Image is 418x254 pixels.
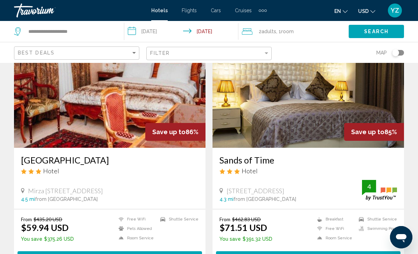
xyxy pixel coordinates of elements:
span: From [21,216,32,222]
button: Extra navigation items [259,5,267,16]
a: Cars [211,8,221,13]
li: Room Service [115,235,157,241]
span: Save up to [351,128,384,136]
ins: $71.51 USD [220,222,267,233]
a: Hotels [151,8,168,13]
div: 85% [344,123,404,141]
mat-select: Sort by [18,50,137,56]
del: $462.83 USD [232,216,261,222]
button: Search [349,25,404,38]
iframe: Кнопка запуска окна обмена сообщениями [390,226,412,248]
div: 4 [362,182,376,191]
button: Toggle map [387,50,404,56]
li: Free WiFi [314,226,355,232]
li: Shuttle Service [355,216,397,222]
button: Travelers: 2 adults, 0 children [238,21,349,42]
img: Hotel image [213,36,404,148]
span: from [GEOGRAPHIC_DATA] [35,196,98,202]
del: $435.20 USD [34,216,62,222]
button: Change currency [358,6,375,16]
span: 2 [259,27,276,36]
button: Filter [146,46,272,61]
ins: $59.94 USD [21,222,69,233]
span: Room [281,29,294,34]
li: Swimming Pool [355,226,397,232]
p: $391.32 USD [220,236,272,242]
a: Travorium [14,3,144,17]
span: YZ [391,7,399,14]
span: You save [21,236,42,242]
span: Best Deals [18,50,55,56]
img: trustyou-badge.svg [362,180,397,201]
li: Shuttle Service [157,216,198,222]
span: , 1 [276,27,294,36]
span: Save up to [152,128,186,136]
a: [GEOGRAPHIC_DATA] [21,155,198,165]
span: USD [358,8,369,14]
li: Free WiFi [115,216,157,222]
button: User Menu [386,3,404,18]
span: Search [364,29,389,35]
span: from [GEOGRAPHIC_DATA] [234,196,296,202]
div: 86% [145,123,205,141]
div: 3 star Hotel [220,167,397,175]
span: Hotel [43,167,59,175]
li: Room Service [314,235,355,241]
span: en [334,8,341,14]
button: Change language [334,6,348,16]
span: 4.5 mi [21,196,35,202]
span: You save [220,236,241,242]
li: Breakfast [314,216,355,222]
span: Filter [150,50,170,56]
a: Sands of Time [220,155,397,165]
a: Flights [182,8,197,13]
span: 4.3 mi [220,196,234,202]
a: Cruises [235,8,252,13]
span: [STREET_ADDRESS] [227,187,284,195]
p: $375.26 USD [21,236,74,242]
div: 3 star Hotel [21,167,198,175]
img: Hotel image [14,36,205,148]
li: Pets Allowed [115,226,157,232]
span: Mirza [STREET_ADDRESS] [28,187,103,195]
button: Check-in date: Sep 16, 2025 Check-out date: Sep 17, 2025 [124,21,238,42]
span: Adults [262,29,276,34]
span: Map [376,48,387,58]
span: Hotel [242,167,258,175]
span: From [220,216,230,222]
